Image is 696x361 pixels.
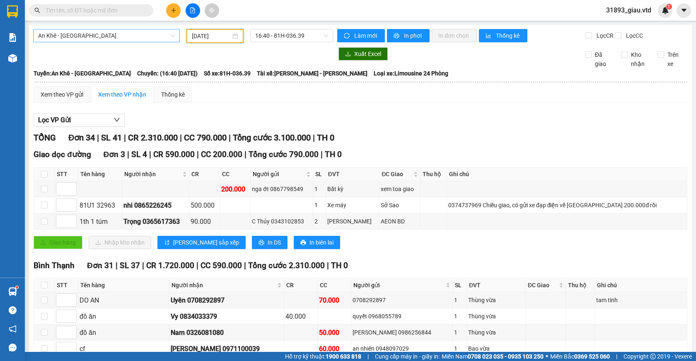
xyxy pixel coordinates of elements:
[79,8,99,17] span: Nhận:
[454,312,465,321] div: 1
[97,133,99,143] span: |
[79,27,146,39] div: 0972999076
[680,7,688,14] span: caret-down
[354,31,378,40] span: Làm mới
[616,352,617,361] span: |
[34,150,91,159] span: Giao dọc đường
[78,60,89,69] span: CC :
[171,295,283,305] div: Uyên 0708292897
[454,296,465,305] div: 1
[55,279,78,292] th: STT
[221,184,249,194] div: 200.000
[255,29,328,42] span: 16:40 - 81H-036.39
[319,327,350,338] div: 50.000
[124,133,126,143] span: |
[252,217,312,226] div: C Thủy 0343102853
[80,327,168,338] div: đồ ăn
[38,115,71,125] span: Lọc VP Gửi
[448,201,686,210] div: 0374737969 Chiều giao, có gửi xe đạp điện về [GEOGRAPHIC_DATA] 200.000đ rồi
[34,7,40,13] span: search
[595,279,687,292] th: Ghi chú
[468,328,524,337] div: Thùng vừa
[546,355,548,358] span: ⚪️
[172,281,275,290] span: Người nhận
[338,47,388,61] button: downloadXuất Excel
[78,279,169,292] th: Tên hàng
[7,5,18,18] img: logo-vxr
[313,167,326,181] th: SL
[319,344,350,354] div: 60.000
[131,150,147,159] span: SL 4
[196,261,198,270] span: |
[9,344,17,351] span: message
[128,133,178,143] span: CR 2.310.000
[381,217,419,226] div: AEON BD
[550,352,610,361] span: Miền Bắc
[394,33,401,39] span: printer
[319,295,350,305] div: 70.000
[321,150,323,159] span: |
[313,133,315,143] span: |
[325,150,342,159] span: TH 0
[244,150,247,159] span: |
[80,200,121,211] div: 81U1 32963
[442,352,544,361] span: Miền Nam
[314,201,324,210] div: 1
[164,240,170,246] span: sort-ascending
[486,33,493,39] span: bar-chart
[153,150,195,159] span: CR 590.000
[387,29,430,42] button: printerIn phơi
[197,150,199,159] span: |
[123,216,188,227] div: Trọng 0365617363
[201,150,242,159] span: CC 200.000
[189,167,220,181] th: CR
[120,261,140,270] span: SL 37
[467,279,526,292] th: ĐVT
[9,306,17,314] span: question-circle
[326,353,361,360] strong: 1900 633 818
[592,50,615,68] span: Đã giao
[285,352,361,361] span: Hỗ trợ kỹ thuật:
[468,312,524,321] div: Thùng vừa
[677,3,691,18] button: caret-down
[34,133,56,143] span: TỔNG
[201,261,242,270] span: CC 590.000
[79,7,146,17] div: Bình Thạnh
[252,184,312,194] div: nga ớt 0867798549
[479,29,527,42] button: bar-chartThống kê
[173,238,239,247] span: [PERSON_NAME] sắp xếp
[294,236,340,249] button: printerIn biên lai
[204,69,251,78] span: Số xe: 81H-036.39
[80,344,168,354] div: cf
[87,261,114,270] span: Đơn 31
[566,279,595,292] th: Thu hộ
[257,69,367,78] span: Tài xế: [PERSON_NAME] - [PERSON_NAME]
[574,353,610,360] strong: 0369 525 060
[259,240,264,246] span: printer
[453,279,467,292] th: SL
[344,33,351,39] span: sync
[468,296,524,305] div: Thùng vừa
[229,133,231,143] span: |
[650,354,656,359] span: copyright
[381,184,419,194] div: xem toa giao
[623,31,644,40] span: Lọc CC
[171,327,283,338] div: Nam 0326081080
[404,31,423,40] span: In phơi
[326,167,380,181] th: ĐVT
[8,287,17,296] img: warehouse-icon
[327,201,378,210] div: Xe máy
[142,261,144,270] span: |
[285,311,316,322] div: 40.000
[78,167,122,181] th: Tên hàng
[68,133,95,143] span: Đơn 34
[171,344,283,354] div: [PERSON_NAME] 0971100039
[34,70,131,77] b: Tuyến: An Khê - [GEOGRAPHIC_DATA]
[628,50,651,68] span: Kho nhận
[220,167,251,181] th: CC
[381,201,419,210] div: Sở Sao
[337,29,385,42] button: syncLàm mới
[46,6,143,15] input: Tìm tên, số ĐT hoặc mã đơn
[124,170,181,179] span: Người nhận
[34,236,82,249] button: uploadGiao hàng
